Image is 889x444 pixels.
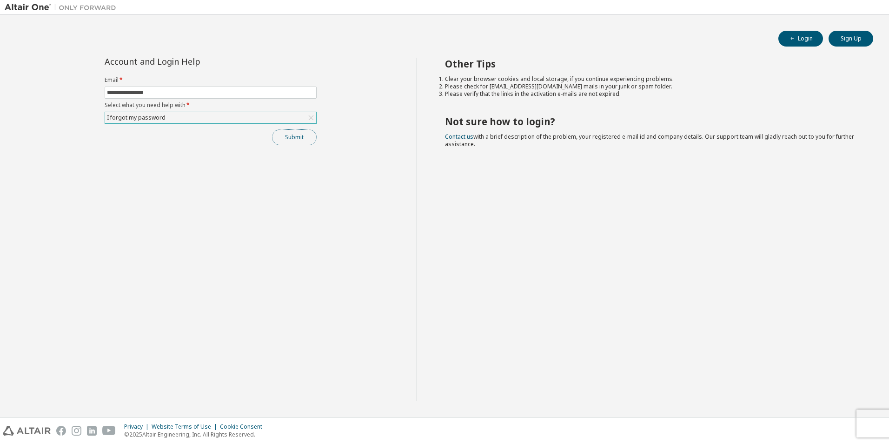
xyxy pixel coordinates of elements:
li: Please check for [EMAIL_ADDRESS][DOMAIN_NAME] mails in your junk or spam folder. [445,83,857,90]
div: Account and Login Help [105,58,274,65]
img: Altair One [5,3,121,12]
img: youtube.svg [102,426,116,436]
img: linkedin.svg [87,426,97,436]
button: Login [778,31,823,47]
div: I forgot my password [106,113,167,123]
button: Submit [272,129,317,145]
label: Email [105,76,317,84]
a: Contact us [445,133,473,141]
h2: Not sure how to login? [445,115,857,128]
p: © 2025 Altair Engineering, Inc. All Rights Reserved. [124,431,268,438]
img: facebook.svg [56,426,66,436]
div: Cookie Consent [220,423,268,431]
div: Website Terms of Use [152,423,220,431]
span: with a brief description of the problem, your registered e-mail id and company details. Our suppo... [445,133,854,148]
button: Sign Up [829,31,873,47]
h2: Other Tips [445,58,857,70]
img: instagram.svg [72,426,81,436]
label: Select what you need help with [105,101,317,109]
img: altair_logo.svg [3,426,51,436]
div: I forgot my password [105,112,316,123]
li: Clear your browser cookies and local storage, if you continue experiencing problems. [445,75,857,83]
div: Privacy [124,423,152,431]
li: Please verify that the links in the activation e-mails are not expired. [445,90,857,98]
